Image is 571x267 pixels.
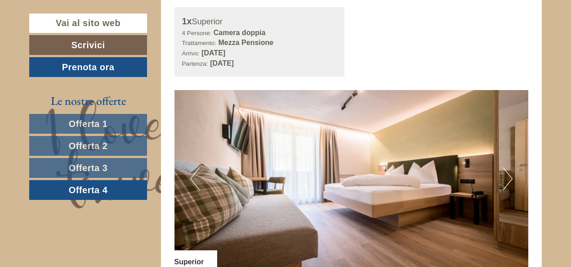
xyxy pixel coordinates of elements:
[29,14,147,33] a: Vai al sito web
[503,167,513,190] button: Next
[69,185,108,195] span: Offerta 4
[182,16,192,26] b: 1x
[182,15,337,28] div: Superior
[214,29,266,36] b: Camera doppia
[29,57,147,77] a: Prenota ora
[69,141,108,151] span: Offerta 2
[182,40,217,46] small: Trattamento:
[69,119,108,129] span: Offerta 1
[201,49,225,57] b: [DATE]
[219,39,274,46] b: Mezza Pensione
[29,35,147,55] a: Scrivici
[182,30,212,36] small: 4 Persone:
[69,163,108,173] span: Offerta 3
[182,50,200,57] small: Arrivo:
[182,60,208,67] small: Partenza:
[190,167,200,190] button: Previous
[210,59,234,67] b: [DATE]
[29,93,147,109] div: Le nostre offerte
